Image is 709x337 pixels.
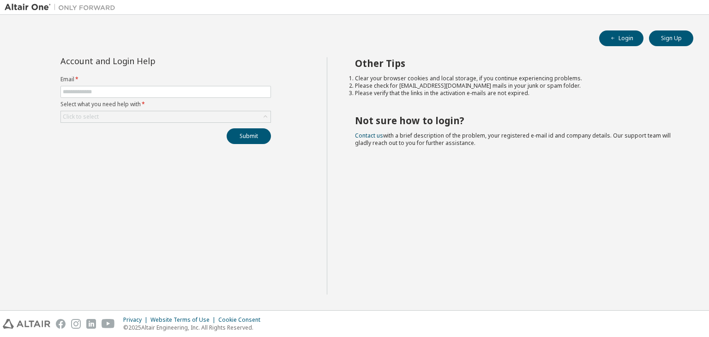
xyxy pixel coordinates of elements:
img: linkedin.svg [86,319,96,329]
div: Privacy [123,316,150,324]
li: Please check for [EMAIL_ADDRESS][DOMAIN_NAME] mails in your junk or spam folder. [355,82,677,90]
img: youtube.svg [102,319,115,329]
span: with a brief description of the problem, your registered e-mail id and company details. Our suppo... [355,132,671,147]
li: Please verify that the links in the activation e-mails are not expired. [355,90,677,97]
button: Sign Up [649,30,693,46]
p: © 2025 Altair Engineering, Inc. All Rights Reserved. [123,324,266,331]
div: Website Terms of Use [150,316,218,324]
img: altair_logo.svg [3,319,50,329]
label: Email [60,76,271,83]
div: Click to select [63,113,99,120]
img: instagram.svg [71,319,81,329]
div: Click to select [61,111,270,122]
button: Login [599,30,643,46]
a: Contact us [355,132,383,139]
img: Altair One [5,3,120,12]
h2: Not sure how to login? [355,114,677,126]
label: Select what you need help with [60,101,271,108]
h2: Other Tips [355,57,677,69]
div: Cookie Consent [218,316,266,324]
li: Clear your browser cookies and local storage, if you continue experiencing problems. [355,75,677,82]
button: Submit [227,128,271,144]
div: Account and Login Help [60,57,229,65]
img: facebook.svg [56,319,66,329]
